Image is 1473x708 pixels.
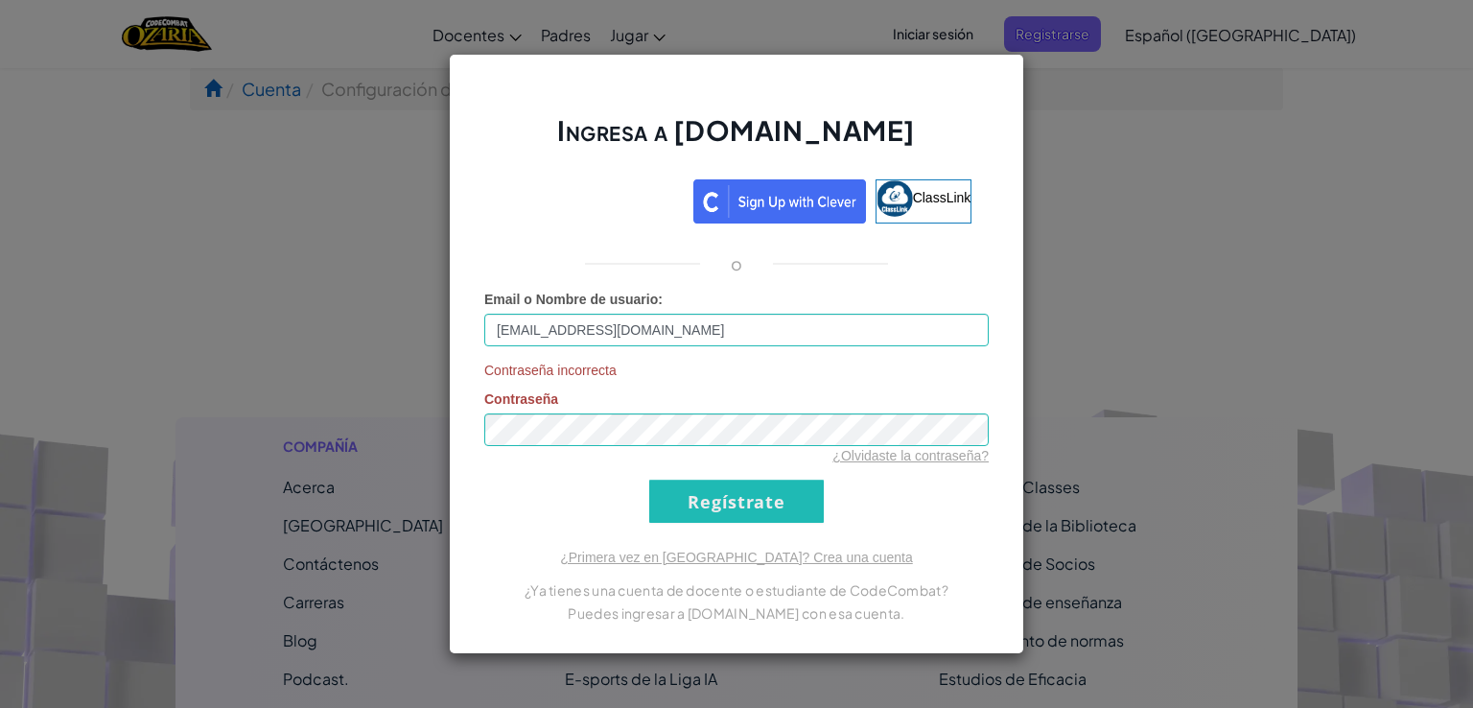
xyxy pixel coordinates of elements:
a: ¿Olvidaste la contraseña? [832,448,989,463]
img: clever_sso_button@2x.png [693,179,866,224]
label: : [484,290,663,309]
iframe: Botón de Acceder con Google [492,177,693,220]
span: Email o Nombre de usuario [484,292,658,307]
span: ClassLink [913,190,971,205]
span: Contraseña [484,391,558,407]
img: classlink-logo-small.png [877,180,913,217]
a: ¿Primera vez en [GEOGRAPHIC_DATA]? Crea una cuenta [560,550,913,565]
p: Puedes ingresar a [DOMAIN_NAME] con esa cuenta. [484,602,989,625]
span: Contraseña incorrecta [484,361,989,380]
p: o [731,252,742,275]
p: ¿Ya tienes una cuenta de docente o estudiante de CodeCombat? [484,578,989,602]
h2: Ingresa a [DOMAIN_NAME] [484,112,989,168]
input: Regístrate [649,480,824,523]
